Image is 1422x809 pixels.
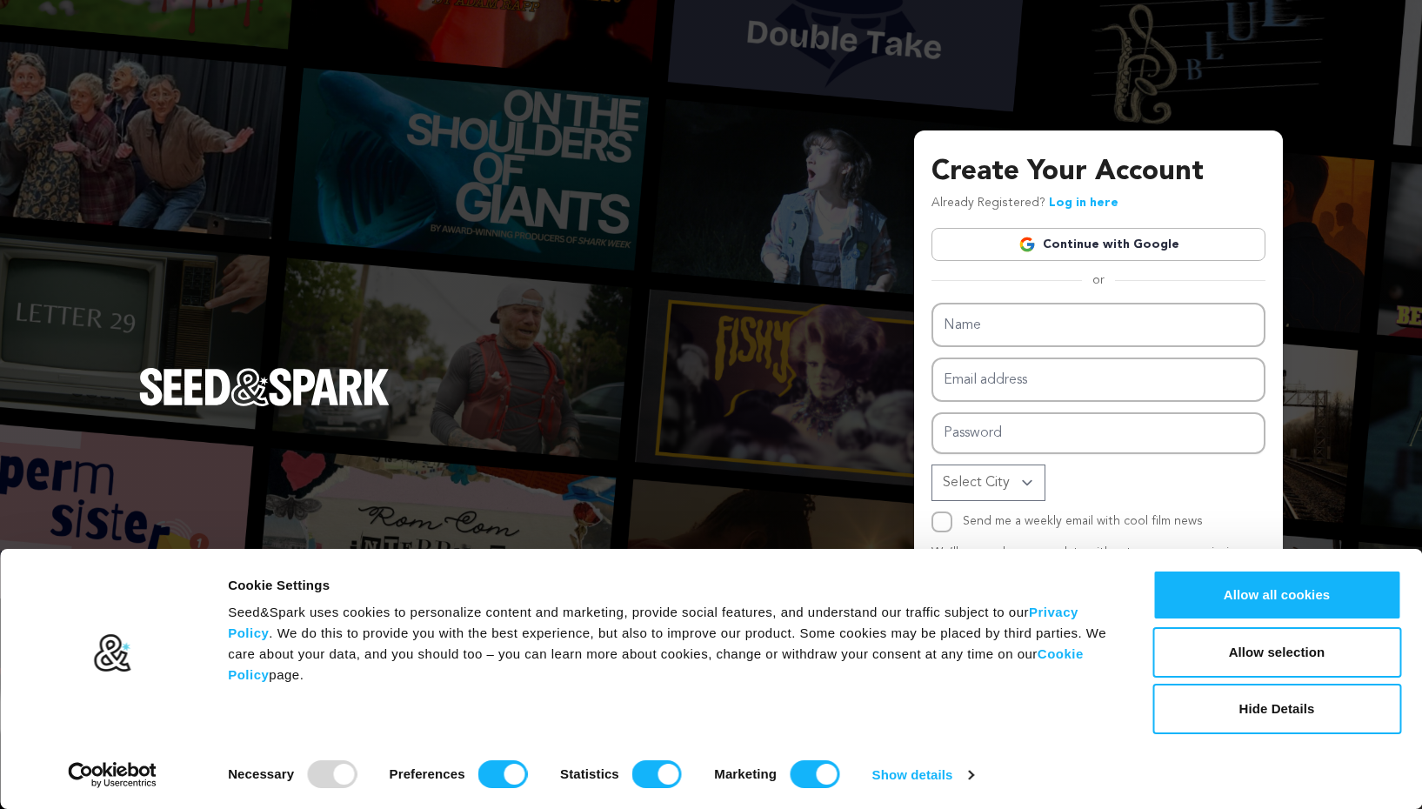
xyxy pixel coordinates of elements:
[1049,197,1118,209] a: Log in here
[931,303,1265,347] input: Name
[714,766,777,781] strong: Marketing
[872,762,973,788] a: Show details
[931,193,1118,214] p: Already Registered?
[139,368,390,441] a: Seed&Spark Homepage
[1152,684,1401,734] button: Hide Details
[931,358,1265,402] input: Email address
[1152,627,1401,678] button: Allow selection
[228,766,294,781] strong: Necessary
[931,151,1265,193] h3: Create Your Account
[37,762,189,788] a: Usercentrics Cookiebot - opens in a new window
[93,633,132,673] img: logo
[228,605,1078,640] a: Privacy Policy
[963,515,1203,527] label: Send me a weekly email with cool film news
[560,766,619,781] strong: Statistics
[931,412,1265,455] input: Password
[1018,236,1036,253] img: Google logo
[931,228,1265,261] a: Continue with Google
[1082,271,1115,289] span: or
[1152,570,1401,620] button: Allow all cookies
[931,543,1265,605] p: We’ll never share your data without express permission. By clicking Create Account, I agree that ...
[390,766,465,781] strong: Preferences
[228,602,1113,685] div: Seed&Spark uses cookies to personalize content and marketing, provide social features, and unders...
[228,575,1113,596] div: Cookie Settings
[139,368,390,406] img: Seed&Spark Logo
[227,753,228,754] legend: Consent Selection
